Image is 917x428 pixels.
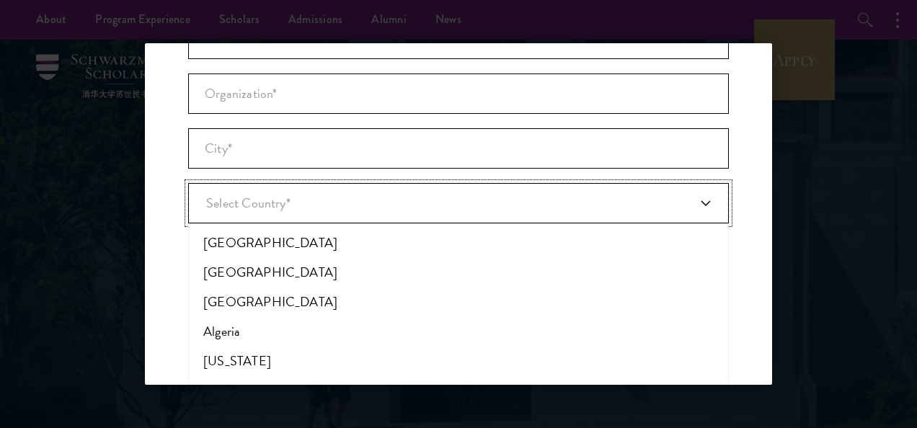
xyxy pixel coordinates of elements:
li: [GEOGRAPHIC_DATA] [192,257,725,287]
li: [US_STATE] [192,346,725,375]
input: Organization* [188,73,729,114]
li: [GEOGRAPHIC_DATA] [192,228,725,257]
span: Select Country* [206,193,291,213]
li: Andorra [192,375,725,405]
li: [GEOGRAPHIC_DATA] [192,287,725,316]
li: Algeria [192,316,725,346]
input: City* [188,128,729,169]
